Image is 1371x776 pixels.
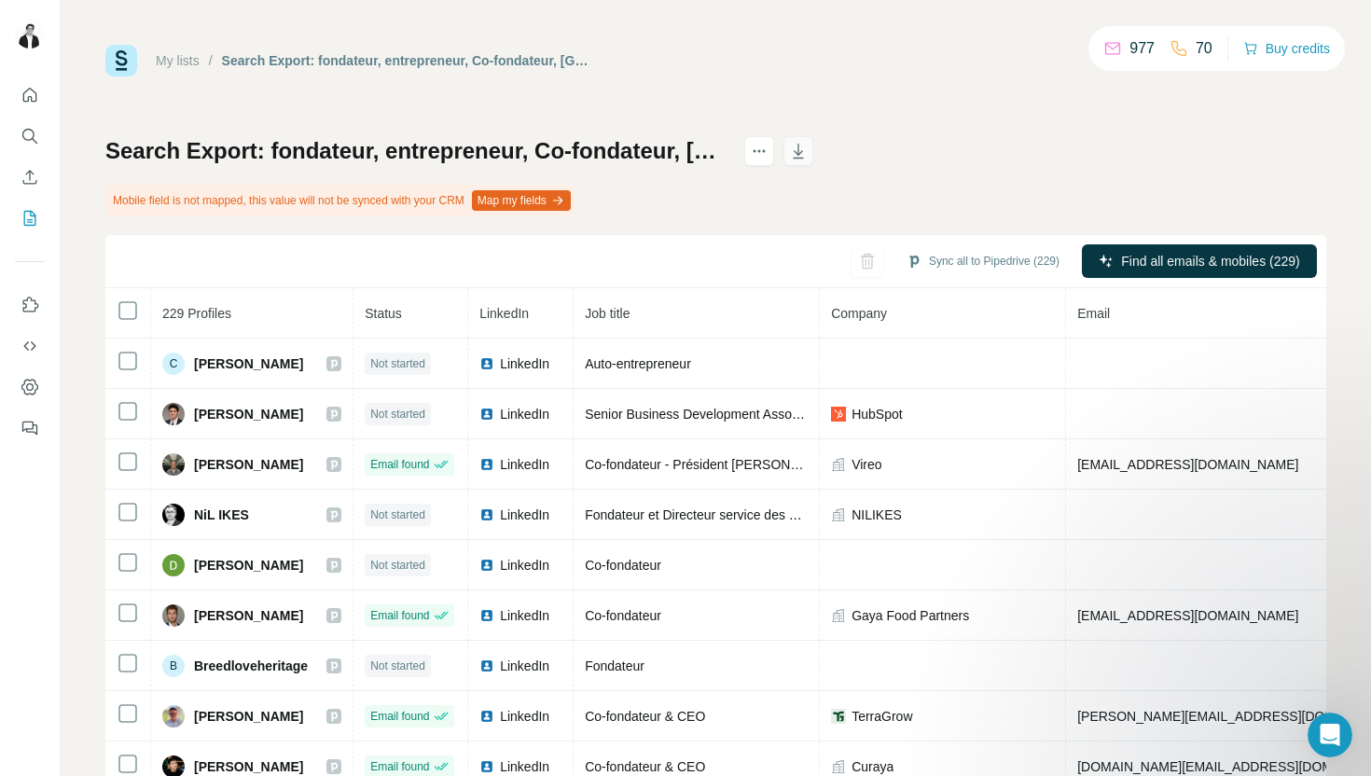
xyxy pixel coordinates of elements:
img: LinkedIn logo [479,709,494,724]
span: TerraGrow [852,707,912,726]
span: [PERSON_NAME] [194,556,303,575]
span: Not started [370,406,425,423]
span: NILIKES [852,506,902,524]
img: company-logo [831,709,846,724]
span: LinkedIn [500,556,549,575]
span: [PERSON_NAME] [194,455,303,474]
img: Avatar [162,403,185,425]
img: LinkedIn logo [479,558,494,573]
img: Avatar [162,604,185,627]
span: LinkedIn [500,354,549,373]
span: Not started [370,506,425,523]
span: LinkedIn [500,757,549,776]
a: My lists [156,53,200,68]
div: Mobile field is not mapped, this value will not be synced with your CRM [105,185,575,216]
span: Fondateur et Directeur service des ventes [585,507,827,522]
span: [PERSON_NAME] [194,354,303,373]
span: LinkedIn [500,606,549,625]
img: Avatar [15,19,45,48]
button: Sync all to Pipedrive (229) [893,247,1073,275]
img: LinkedIn logo [479,658,494,673]
button: actions [744,136,774,166]
span: Email found [370,708,429,725]
span: [EMAIL_ADDRESS][DOMAIN_NAME] [1077,457,1298,472]
h1: Search Export: fondateur, entrepreneur, Co-fondateur, [GEOGRAPHIC_DATA], [GEOGRAPHIC_DATA], [GEOG... [105,136,727,166]
span: Co-fondateur - Président [PERSON_NAME] [585,457,838,472]
span: [EMAIL_ADDRESS][DOMAIN_NAME] [1077,608,1298,623]
span: Not started [370,557,425,574]
div: C [162,353,185,375]
span: Co-fondateur & CEO [585,709,705,724]
button: Feedback [15,411,45,445]
span: LinkedIn [500,506,549,524]
p: 70 [1196,37,1212,60]
span: 229 Profiles [162,306,231,321]
span: HubSpot [852,405,902,423]
span: Co-fondateur [585,558,661,573]
button: Map my fields [472,190,571,211]
button: Search [15,119,45,153]
span: Co-fondateur [585,608,661,623]
button: Quick start [15,78,45,112]
button: My lists [15,201,45,235]
img: Avatar [162,504,185,526]
button: Use Surfe API [15,329,45,363]
span: [PERSON_NAME] [194,757,303,776]
span: LinkedIn [500,707,549,726]
span: [PERSON_NAME] [194,405,303,423]
p: 977 [1129,37,1155,60]
span: Co-fondateur & CEO [585,759,705,774]
span: Email found [370,456,429,473]
button: Buy credits [1243,35,1330,62]
img: Surfe Logo [105,45,137,76]
span: Auto-entrepreneur [585,356,691,371]
span: [PERSON_NAME] [194,707,303,726]
img: Avatar [162,554,185,576]
span: Vireo [852,455,881,474]
button: Enrich CSV [15,160,45,194]
span: Senior Business Development Associate [585,407,819,422]
span: LinkedIn [479,306,529,321]
span: Company [831,306,887,321]
img: LinkedIn logo [479,507,494,522]
span: LinkedIn [500,455,549,474]
span: Fondateur [585,658,644,673]
li: / [209,51,213,70]
button: Use Surfe on LinkedIn [15,288,45,322]
button: Find all emails & mobiles (229) [1082,244,1317,278]
span: LinkedIn [500,657,549,675]
span: Email found [370,758,429,775]
img: LinkedIn logo [479,759,494,774]
span: Breedloveheritage [194,657,308,675]
span: Gaya Food Partners [852,606,969,625]
span: Not started [370,355,425,372]
img: LinkedIn logo [479,457,494,472]
img: Avatar [162,705,185,727]
span: Curaya [852,757,893,776]
span: Job title [585,306,630,321]
img: LinkedIn logo [479,356,494,371]
img: LinkedIn logo [479,407,494,422]
span: LinkedIn [500,405,549,423]
div: B [162,655,185,677]
span: [PERSON_NAME] [194,606,303,625]
span: Email found [370,607,429,624]
img: Avatar [162,453,185,476]
img: company-logo [831,407,846,422]
div: Search Export: fondateur, entrepreneur, Co-fondateur, [GEOGRAPHIC_DATA], [GEOGRAPHIC_DATA], [GEOG... [222,51,592,70]
span: Email [1077,306,1110,321]
button: Dashboard [15,370,45,404]
span: Not started [370,658,425,674]
img: LinkedIn logo [479,608,494,623]
span: Status [365,306,402,321]
span: Find all emails & mobiles (229) [1121,252,1299,270]
iframe: Intercom live chat [1308,713,1352,757]
span: NiL IKES [194,506,249,524]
